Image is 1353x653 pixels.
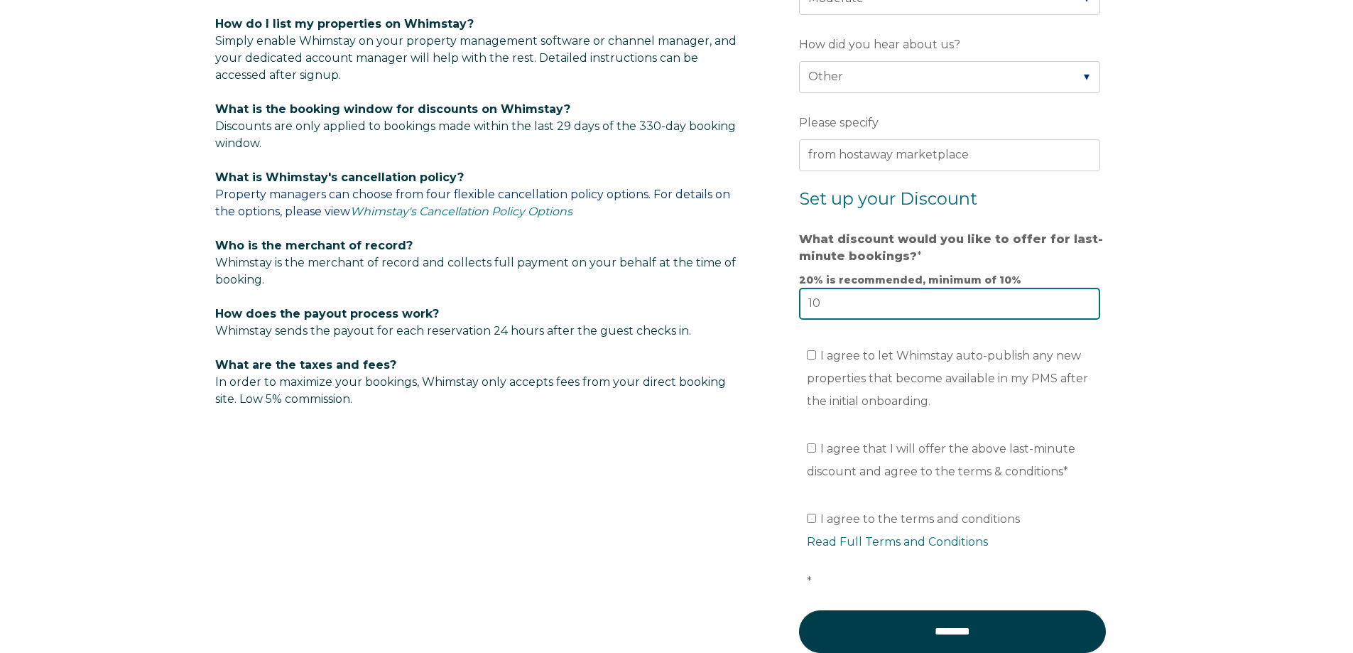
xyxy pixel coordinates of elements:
span: Please specify [799,112,879,134]
strong: What discount would you like to offer for last-minute bookings? [799,232,1103,263]
span: Whimstay sends the payout for each reservation 24 hours after the guest checks in. [215,324,691,338]
span: What are the taxes and fees? [215,358,396,372]
span: How did you hear about us? [799,33,960,55]
span: What is Whimstay's cancellation policy? [215,171,464,184]
a: Read Full Terms and Conditions [807,535,988,549]
span: Who is the merchant of record? [215,239,413,252]
span: Set up your Discount [799,188,977,209]
span: What is the booking window for discounts on Whimstay? [215,102,570,116]
input: I agree to the terms and conditionsRead Full Terms and Conditions* [807,514,816,523]
input: I agree that I will offer the above last-minute discount and agree to the terms & conditions* [807,443,816,453]
a: Whimstay's Cancellation Policy Options [350,205,572,218]
span: Whimstay is the merchant of record and collects full payment on your behalf at the time of booking. [215,256,736,286]
span: Discounts are only applied to bookings made within the last 29 days of the 330-day booking window. [215,119,736,150]
span: Simply enable Whimstay on your property management software or channel manager, and your dedicate... [215,34,737,82]
p: Property managers can choose from four flexible cancellation policy options. For details on the o... [215,169,744,220]
span: I agree to the terms and conditions [807,512,1108,588]
span: In order to maximize your bookings, Whimstay only accepts fees from your direct booking site. Low... [215,358,726,406]
input: I agree to let Whimstay auto-publish any new properties that become available in my PMS after the... [807,350,816,360]
span: I agree to let Whimstay auto-publish any new properties that become available in my PMS after the... [807,349,1088,408]
span: How do I list my properties on Whimstay? [215,17,474,31]
span: I agree that I will offer the above last-minute discount and agree to the terms & conditions [807,442,1075,478]
strong: 20% is recommended, minimum of 10% [799,274,1021,286]
span: How does the payout process work? [215,307,439,320]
